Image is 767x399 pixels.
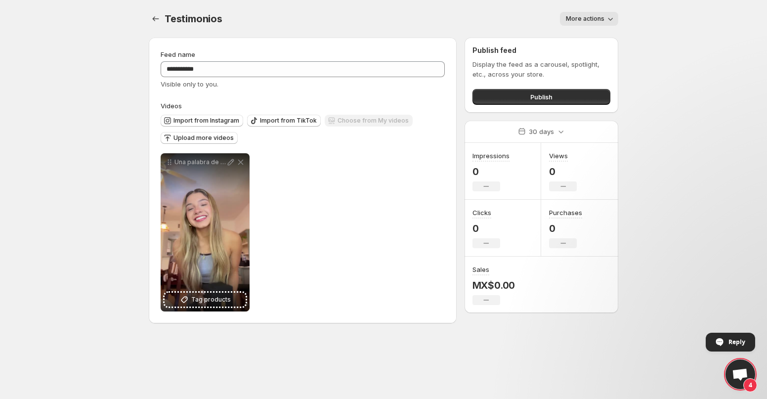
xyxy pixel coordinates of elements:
span: More actions [566,15,604,23]
p: 0 [549,166,577,177]
button: Settings [149,12,163,26]
span: Tag products [191,295,231,305]
span: Feed name [161,50,195,58]
p: 0 [472,222,500,234]
span: 4 [743,378,757,392]
button: Import from Instagram [161,115,243,127]
h3: Views [549,151,568,161]
h3: Purchases [549,208,582,218]
div: Una palabra de [DEMOGRAPHIC_DATA] puede cambiar tu da o tu vida Este frasco me ha ayudado [PERSON... [161,153,250,311]
span: Import from Instagram [173,117,239,125]
span: Import from TikTok [260,117,317,125]
div: Open chat [725,359,755,389]
p: Display the feed as a carousel, spotlight, etc., across your store. [472,59,610,79]
h3: Impressions [472,151,510,161]
button: Import from TikTok [247,115,321,127]
span: Publish [530,92,553,102]
p: MX$0.00 [472,279,515,291]
button: Tag products [165,293,246,307]
p: Una palabra de [DEMOGRAPHIC_DATA] puede cambiar tu da o tu vida Este frasco me ha ayudado [PERSON... [174,158,226,166]
p: 0 [549,222,582,234]
span: Testimonios [165,13,222,25]
button: More actions [560,12,618,26]
p: 0 [472,166,510,177]
span: Upload more videos [173,134,234,142]
p: 30 days [529,127,554,136]
h2: Publish feed [472,45,610,55]
span: Reply [728,333,745,351]
button: Upload more videos [161,132,238,144]
h3: Sales [472,265,489,274]
h3: Clicks [472,208,491,218]
span: Videos [161,102,182,110]
span: Visible only to you. [161,80,218,88]
button: Publish [472,89,610,105]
